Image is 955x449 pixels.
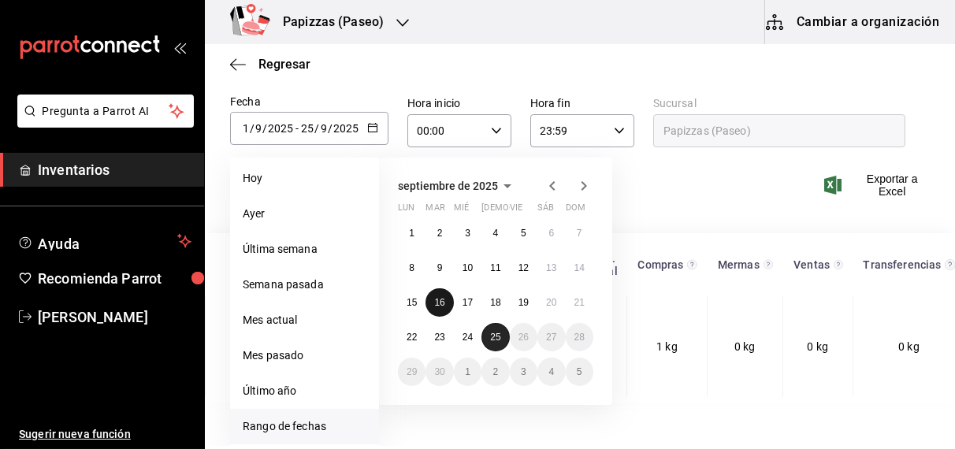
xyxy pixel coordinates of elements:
span: Exportar a Excel [827,173,930,198]
button: 7 de septiembre de 2025 [566,219,593,247]
label: Hora fin [530,98,634,109]
span: / [314,122,319,135]
abbr: martes [425,202,444,219]
abbr: 12 de septiembre de 2025 [518,262,529,273]
abbr: 4 de octubre de 2025 [548,366,554,377]
abbr: viernes [510,202,522,219]
abbr: 5 de octubre de 2025 [577,366,582,377]
button: septiembre de 2025 [398,176,517,195]
abbr: lunes [398,202,414,219]
button: 21 de septiembre de 2025 [566,288,593,317]
li: Mes actual [230,302,379,338]
button: Regresar [230,57,310,72]
abbr: 10 de septiembre de 2025 [463,262,473,273]
abbr: 15 de septiembre de 2025 [407,297,417,308]
li: Ayer [230,196,379,232]
abbr: 21 de septiembre de 2025 [574,297,585,308]
button: 14 de septiembre de 2025 [566,254,593,282]
button: 19 de septiembre de 2025 [510,288,537,317]
li: Rango de fechas [230,409,379,444]
div: Transferencias [862,258,942,271]
abbr: 28 de septiembre de 2025 [574,332,585,343]
abbr: 19 de septiembre de 2025 [518,297,529,308]
span: 0 kg [807,340,828,353]
input: Day [242,122,250,135]
button: 22 de septiembre de 2025 [398,323,425,351]
button: 5 de octubre de 2025 [566,358,593,386]
abbr: 3 de septiembre de 2025 [465,228,470,239]
abbr: domingo [566,202,585,219]
span: septiembre de 2025 [398,180,498,192]
abbr: 18 de septiembre de 2025 [490,297,500,308]
li: Mes pasado [230,338,379,373]
div: Compras [637,258,685,271]
abbr: 2 de septiembre de 2025 [437,228,443,239]
input: Day [300,122,314,135]
abbr: 26 de septiembre de 2025 [518,332,529,343]
label: Hora inicio [407,98,511,109]
abbr: 8 de septiembre de 2025 [409,262,414,273]
span: 0 kg [734,340,756,353]
button: open_drawer_menu [173,41,186,54]
abbr: 20 de septiembre de 2025 [546,297,556,308]
abbr: sábado [537,202,554,219]
button: 2 de septiembre de 2025 [425,219,453,247]
span: Fecha [230,95,261,108]
svg: Total de presentación del insumo comprado en el rango de fechas seleccionado. [687,258,697,271]
abbr: 23 de septiembre de 2025 [434,332,444,343]
button: 4 de septiembre de 2025 [481,219,509,247]
abbr: 2 de octubre de 2025 [493,366,499,377]
span: Pregunta a Parrot AI [43,103,169,120]
li: Hoy [230,161,379,196]
abbr: 4 de septiembre de 2025 [493,228,499,239]
span: [PERSON_NAME] [38,306,191,328]
input: Month [320,122,328,135]
span: Inventarios [38,159,191,180]
abbr: 1 de septiembre de 2025 [409,228,414,239]
input: Year [333,122,359,135]
button: 27 de septiembre de 2025 [537,323,565,351]
abbr: 7 de septiembre de 2025 [577,228,582,239]
button: 30 de septiembre de 2025 [425,358,453,386]
a: Pregunta a Parrot AI [11,114,194,131]
button: 20 de septiembre de 2025 [537,288,565,317]
div: Ventas [792,258,831,271]
li: Última semana [230,232,379,267]
button: 11 de septiembre de 2025 [481,254,509,282]
button: 6 de septiembre de 2025 [537,219,565,247]
h3: Papizzas (Paseo) [270,13,384,32]
button: Pregunta a Parrot AI [17,95,194,128]
abbr: 29 de septiembre de 2025 [407,366,417,377]
span: Sugerir nueva función [19,426,191,443]
span: 0 kg [898,340,920,353]
abbr: 27 de septiembre de 2025 [546,332,556,343]
button: 29 de septiembre de 2025 [398,358,425,386]
svg: Total de presentación del insumo vendido en el rango de fechas seleccionado. [834,258,843,271]
svg: Total de presentación del insumo mermado en el rango de fechas seleccionado. [764,258,774,271]
button: 3 de septiembre de 2025 [454,219,481,247]
li: Último año [230,373,379,409]
li: Semana pasada [230,267,379,302]
abbr: 22 de septiembre de 2025 [407,332,417,343]
abbr: 5 de septiembre de 2025 [521,228,526,239]
span: / [250,122,255,135]
button: 26 de septiembre de 2025 [510,323,537,351]
button: 23 de septiembre de 2025 [425,323,453,351]
button: 1 de octubre de 2025 [454,358,481,386]
span: - [295,122,299,135]
button: 28 de septiembre de 2025 [566,323,593,351]
button: 8 de septiembre de 2025 [398,254,425,282]
button: 10 de septiembre de 2025 [454,254,481,282]
button: 9 de septiembre de 2025 [425,254,453,282]
td: Centro de almacenamiento Papizzas (Paseo) [206,296,334,397]
abbr: 3 de octubre de 2025 [521,366,526,377]
button: 15 de septiembre de 2025 [398,288,425,317]
abbr: 25 de septiembre de 2025 [490,332,500,343]
button: 3 de octubre de 2025 [510,358,537,386]
abbr: 16 de septiembre de 2025 [434,297,444,308]
button: 4 de octubre de 2025 [537,358,565,386]
button: 1 de septiembre de 2025 [398,219,425,247]
button: 17 de septiembre de 2025 [454,288,481,317]
span: / [328,122,333,135]
abbr: 30 de septiembre de 2025 [434,366,444,377]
